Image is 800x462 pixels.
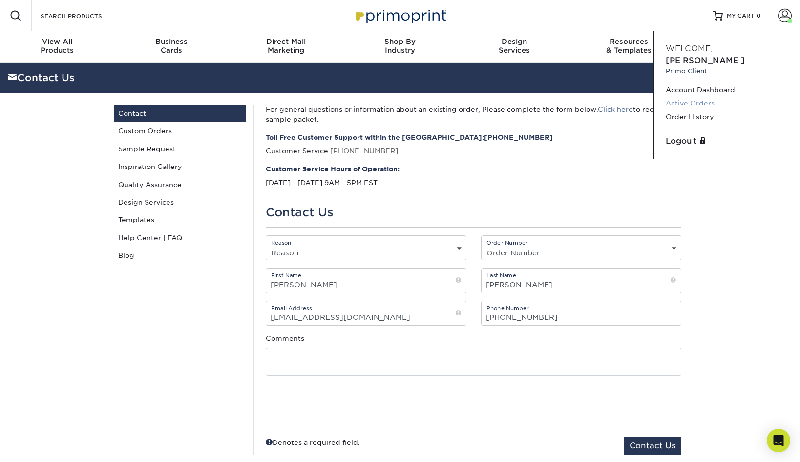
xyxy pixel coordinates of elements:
a: Inspiration Gallery [114,158,246,175]
span: 0 [757,12,761,19]
a: Quality Assurance [114,176,246,193]
a: Direct MailMarketing [229,31,343,63]
a: Help Center | FAQ [114,229,246,247]
a: Templates [114,211,246,229]
div: Industry [343,37,457,55]
span: Shop By [343,37,457,46]
span: [PERSON_NAME] [666,56,745,65]
strong: Customer Service Hours of Operation: [266,164,681,174]
a: BusinessCards [114,31,229,63]
div: Marketing [229,37,343,55]
strong: Toll Free Customer Support within the [GEOGRAPHIC_DATA]: [266,132,681,142]
small: Primo Client [666,66,788,76]
span: Business [114,37,229,46]
a: Order History [666,110,788,124]
div: Open Intercom Messenger [767,429,790,452]
button: Contact Us [624,437,681,455]
a: Click here [598,105,633,113]
a: Logout [666,135,788,147]
a: Blog [114,247,246,264]
span: Design [457,37,571,46]
span: Welcome, [666,44,713,53]
div: Services [457,37,571,55]
a: [PHONE_NUMBER] [484,133,553,141]
span: Resources [571,37,686,46]
div: Cards [114,37,229,55]
h1: Contact Us [266,206,681,220]
span: Direct Mail [229,37,343,46]
a: Design Services [114,193,246,211]
a: Account Dashboard [666,84,788,97]
a: Contact [114,105,246,122]
div: Denotes a required field. [266,437,360,447]
span: MY CART [727,12,755,20]
a: [PHONE_NUMBER] [330,147,398,155]
iframe: reCAPTCHA [533,387,681,425]
iframe: Google Customer Reviews [2,432,83,459]
a: Sample Request [114,140,246,158]
input: SEARCH PRODUCTS..... [40,10,135,21]
div: & Templates [571,37,686,55]
p: Customer Service: [266,132,681,156]
span: [DATE] - [DATE]: [266,179,324,187]
a: DesignServices [457,31,571,63]
p: For general questions or information about an existing order, Please complete the form below. to ... [266,105,681,125]
a: Resources& Templates [571,31,686,63]
label: Comments [266,334,304,343]
a: Custom Orders [114,122,246,140]
img: Primoprint [351,5,449,26]
p: 9AM - 5PM EST [266,164,681,188]
a: Active Orders [666,97,788,110]
a: Shop ByIndustry [343,31,457,63]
